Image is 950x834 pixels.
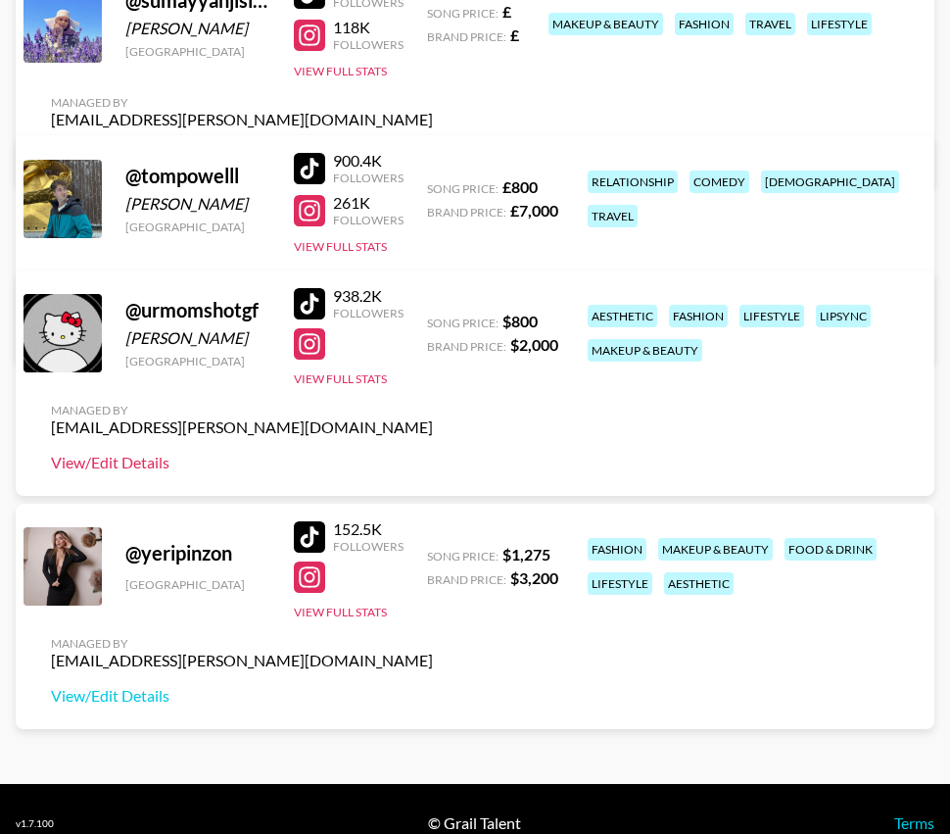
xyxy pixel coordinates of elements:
div: fashion [669,305,728,327]
div: makeup & beauty [548,13,663,35]
span: Brand Price: [427,572,506,587]
span: Brand Price: [427,29,506,44]
div: [PERSON_NAME] [125,19,270,38]
div: lifestyle [739,305,804,327]
div: 118K [333,18,404,37]
div: makeup & beauty [658,538,773,561]
div: 938.2K [333,286,404,306]
strong: £ [502,2,511,21]
div: [EMAIL_ADDRESS][PERSON_NAME][DOMAIN_NAME] [51,417,433,437]
div: @ yeripinzon [125,541,270,565]
div: makeup & beauty [588,339,702,362]
div: Managed By [51,403,433,417]
div: fashion [588,538,646,561]
div: 152.5K [333,519,404,539]
strong: £ [510,25,519,44]
div: [PERSON_NAME] [125,328,270,348]
span: Brand Price: [427,339,506,354]
strong: $ 2,000 [510,335,558,354]
div: [GEOGRAPHIC_DATA] [125,220,270,234]
span: Song Price: [427,549,499,564]
div: Managed By [51,636,433,651]
div: [EMAIL_ADDRESS][PERSON_NAME][DOMAIN_NAME] [51,110,433,129]
div: @ tompowelll [125,164,270,188]
div: Managed By [51,95,433,110]
strong: $ 3,200 [510,568,558,587]
div: [GEOGRAPHIC_DATA] [125,44,270,59]
a: View/Edit Details [51,453,433,472]
div: aesthetic [664,572,734,595]
div: [DEMOGRAPHIC_DATA] [761,171,899,193]
div: [GEOGRAPHIC_DATA] [125,354,270,368]
div: comedy [689,171,749,193]
div: Followers [333,306,404,320]
div: relationship [588,171,678,193]
a: Terms [894,813,934,832]
div: fashion [675,13,734,35]
div: Followers [333,213,404,227]
a: View/Edit Details [51,686,433,706]
button: View Full Stats [294,64,387,78]
div: [EMAIL_ADDRESS][PERSON_NAME][DOMAIN_NAME] [51,651,433,670]
div: lifestyle [588,572,652,595]
span: Song Price: [427,6,499,21]
div: travel [588,205,638,227]
div: [PERSON_NAME] [125,194,270,214]
button: View Full Stats [294,371,387,386]
strong: $ 1,275 [502,545,550,564]
strong: £ 7,000 [510,201,558,220]
strong: £ 800 [502,177,538,196]
strong: $ 800 [502,312,538,330]
div: travel [745,13,795,35]
div: 900.4K [333,151,404,171]
div: Followers [333,37,404,52]
div: Followers [333,171,404,185]
span: Song Price: [427,316,499,330]
div: Followers [333,539,404,554]
span: Song Price: [427,181,499,196]
div: aesthetic [588,305,657,327]
div: 261K [333,193,404,213]
button: View Full Stats [294,605,387,619]
div: v 1.7.100 [16,817,54,830]
span: Brand Price: [427,205,506,220]
button: View Full Stats [294,239,387,254]
div: [GEOGRAPHIC_DATA] [125,577,270,592]
div: food & drink [784,538,877,561]
div: © Grail Talent [428,813,521,833]
div: lipsync [816,305,871,327]
div: lifestyle [807,13,872,35]
div: @ urmomshotgf [125,298,270,322]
